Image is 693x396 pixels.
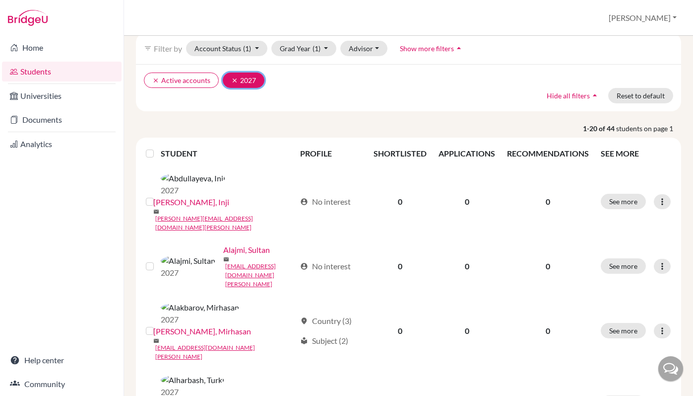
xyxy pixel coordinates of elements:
[391,41,472,56] button: Show more filtersarrow_drop_up
[154,44,182,53] span: Filter by
[271,41,337,56] button: Grad Year(1)
[538,88,608,103] button: Hide all filtersarrow_drop_up
[223,244,270,256] a: Alajmi, Sultan
[368,238,433,295] td: 0
[368,142,433,165] th: SHORTLISTED
[294,142,368,165] th: PROFILE
[601,258,646,274] button: See more
[155,214,296,232] a: [PERSON_NAME][EMAIL_ADDRESS][DOMAIN_NAME][PERSON_NAME]
[507,260,589,272] p: 0
[161,314,239,325] p: 2027
[225,262,296,289] a: [EMAIL_ADDRESS][DOMAIN_NAME][PERSON_NAME]
[300,335,348,347] div: Subject (2)
[368,165,433,238] td: 0
[186,41,267,56] button: Account Status(1)
[608,88,673,103] button: Reset to default
[243,44,251,53] span: (1)
[583,123,616,134] strong: 1-20 of 44
[2,350,122,370] a: Help center
[153,338,159,344] span: mail
[433,165,501,238] td: 0
[433,295,501,367] td: 0
[300,260,351,272] div: No interest
[155,343,296,361] a: [EMAIL_ADDRESS][DOMAIN_NAME][PERSON_NAME]
[300,198,308,206] span: account_circle
[590,90,600,100] i: arrow_drop_up
[368,295,433,367] td: 0
[300,337,308,345] span: local_library
[547,91,590,100] span: Hide all filters
[144,73,219,88] button: clearActive accounts
[340,41,387,56] button: Advisor
[2,86,122,106] a: Universities
[2,38,122,58] a: Home
[300,196,351,208] div: No interest
[161,267,215,279] p: 2027
[601,194,646,209] button: See more
[433,142,501,165] th: APPLICATIONS
[223,256,229,262] span: mail
[161,184,225,196] p: 2027
[161,374,224,386] img: Alharbash, Turki
[300,317,308,325] span: location_on
[604,8,681,27] button: [PERSON_NAME]
[2,110,122,130] a: Documents
[507,325,589,337] p: 0
[161,172,225,184] img: Abdullayeva, Inji
[23,7,43,16] span: Help
[616,123,681,134] span: students on page 1
[2,134,122,154] a: Analytics
[144,44,152,52] i: filter_list
[153,209,159,215] span: mail
[2,374,122,394] a: Community
[313,44,320,53] span: (1)
[161,302,239,314] img: Alakbarov, Mirhasan
[507,196,589,208] p: 0
[601,323,646,338] button: See more
[161,255,215,267] img: Alajmi, Sultan
[501,142,595,165] th: RECOMMENDATIONS
[2,62,122,81] a: Students
[152,77,159,84] i: clear
[231,77,238,84] i: clear
[400,44,454,53] span: Show more filters
[300,315,352,327] div: Country (3)
[595,142,677,165] th: SEE MORE
[223,73,264,88] button: clear2027
[161,142,294,165] th: STUDENT
[433,238,501,295] td: 0
[454,43,464,53] i: arrow_drop_up
[153,196,229,208] a: [PERSON_NAME], Inji
[300,262,308,270] span: account_circle
[8,10,48,26] img: Bridge-U
[153,325,251,337] a: [PERSON_NAME], Mirhasan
